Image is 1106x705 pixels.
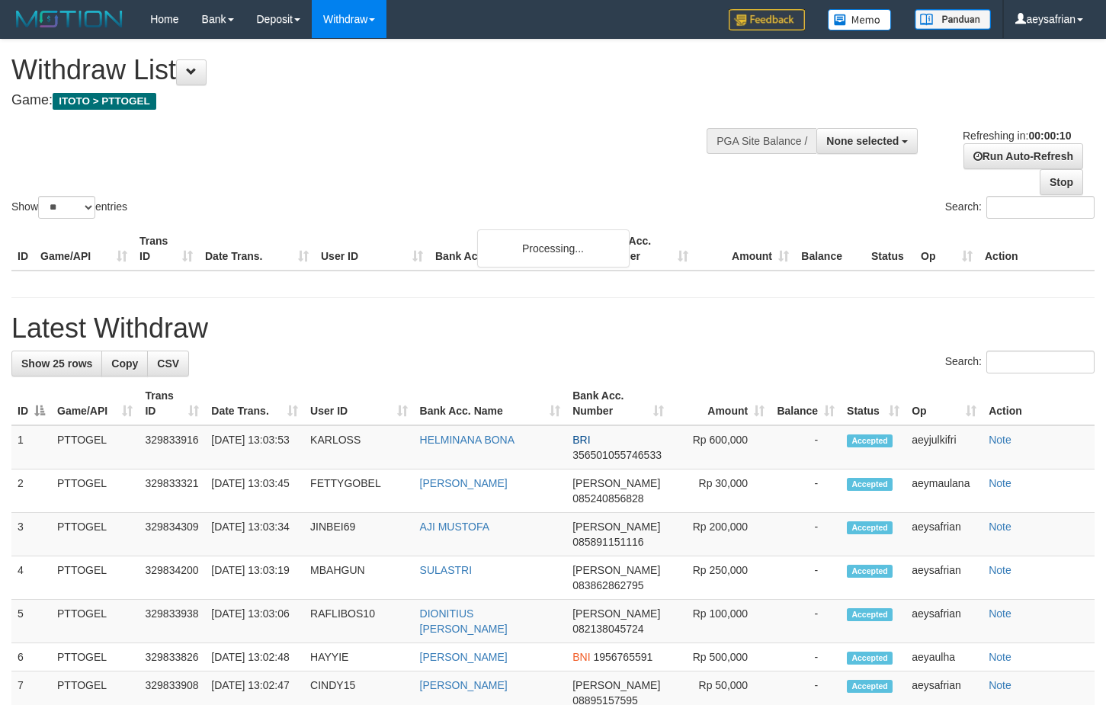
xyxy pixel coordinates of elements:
th: User ID [315,227,429,271]
a: SULASTRI [420,564,472,576]
td: 329833916 [139,425,205,469]
span: Copy 083862862795 to clipboard [572,579,643,591]
strong: 00:00:10 [1028,130,1071,142]
th: Amount [694,227,795,271]
td: 329834309 [139,513,205,556]
span: Show 25 rows [21,357,92,370]
th: ID [11,227,34,271]
th: User ID: activate to sort column ascending [304,382,413,425]
span: Copy 085891151116 to clipboard [572,536,643,548]
td: 329833826 [139,643,205,671]
th: ID: activate to sort column descending [11,382,51,425]
th: Bank Acc. Name: activate to sort column ascending [414,382,567,425]
td: Rp 30,000 [670,469,771,513]
span: [PERSON_NAME] [572,679,660,691]
th: Status [865,227,915,271]
td: Rp 200,000 [670,513,771,556]
span: [PERSON_NAME] [572,607,660,620]
a: Note [989,434,1011,446]
td: Rp 600,000 [670,425,771,469]
td: KARLOSS [304,425,413,469]
td: [DATE] 13:03:19 [205,556,304,600]
button: None selected [816,128,918,154]
span: Accepted [847,680,893,693]
img: Button%20Memo.svg [828,9,892,30]
td: PTTOGEL [51,425,139,469]
img: Feedback.jpg [729,9,805,30]
td: [DATE] 13:03:06 [205,600,304,643]
td: 3 [11,513,51,556]
span: BRI [572,434,590,446]
td: aeymaulana [906,469,983,513]
span: Copy [111,357,138,370]
td: PTTOGEL [51,600,139,643]
td: FETTYGOBEL [304,469,413,513]
a: Note [989,477,1011,489]
span: ITOTO > PTTOGEL [53,93,156,110]
span: [PERSON_NAME] [572,521,660,533]
td: Rp 500,000 [670,643,771,671]
td: [DATE] 13:02:48 [205,643,304,671]
td: PTTOGEL [51,556,139,600]
td: aeyaulha [906,643,983,671]
td: - [771,469,841,513]
td: 329834200 [139,556,205,600]
th: Status: activate to sort column ascending [841,382,906,425]
td: 5 [11,600,51,643]
a: Run Auto-Refresh [963,143,1083,169]
th: Date Trans.: activate to sort column ascending [205,382,304,425]
th: Date Trans. [199,227,315,271]
td: Rp 100,000 [670,600,771,643]
a: [PERSON_NAME] [420,477,508,489]
div: PGA Site Balance / [707,128,816,154]
td: - [771,643,841,671]
img: MOTION_logo.png [11,8,127,30]
h1: Withdraw List [11,55,722,85]
th: Game/API: activate to sort column ascending [51,382,139,425]
td: JINBEI69 [304,513,413,556]
td: - [771,600,841,643]
select: Showentries [38,196,95,219]
label: Show entries [11,196,127,219]
a: CSV [147,351,189,377]
th: Trans ID [133,227,199,271]
th: Game/API [34,227,133,271]
span: Accepted [847,521,893,534]
td: [DATE] 13:03:45 [205,469,304,513]
td: PTTOGEL [51,469,139,513]
td: 4 [11,556,51,600]
span: Copy 1956765591 to clipboard [593,651,652,663]
td: 2 [11,469,51,513]
td: aeysafrian [906,556,983,600]
td: 1 [11,425,51,469]
span: Accepted [847,565,893,578]
td: HAYYIE [304,643,413,671]
img: panduan.png [915,9,991,30]
th: Trans ID: activate to sort column ascending [139,382,205,425]
span: Accepted [847,652,893,665]
td: [DATE] 13:03:53 [205,425,304,469]
div: Processing... [477,229,630,268]
td: RAFLIBOS10 [304,600,413,643]
h4: Game: [11,93,722,108]
a: HELMINANA BONA [420,434,515,446]
span: Accepted [847,478,893,491]
span: BNI [572,651,590,663]
td: aeysafrian [906,513,983,556]
td: Rp 250,000 [670,556,771,600]
td: 329833321 [139,469,205,513]
input: Search: [986,196,1095,219]
a: AJI MUSTOFA [420,521,490,533]
a: [PERSON_NAME] [420,651,508,663]
td: PTTOGEL [51,513,139,556]
td: - [771,513,841,556]
td: - [771,556,841,600]
span: Refreshing in: [963,130,1071,142]
a: Note [989,651,1011,663]
a: Copy [101,351,148,377]
th: Action [979,227,1095,271]
td: aeysafrian [906,600,983,643]
span: None selected [826,135,899,147]
input: Search: [986,351,1095,373]
a: Note [989,679,1011,691]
